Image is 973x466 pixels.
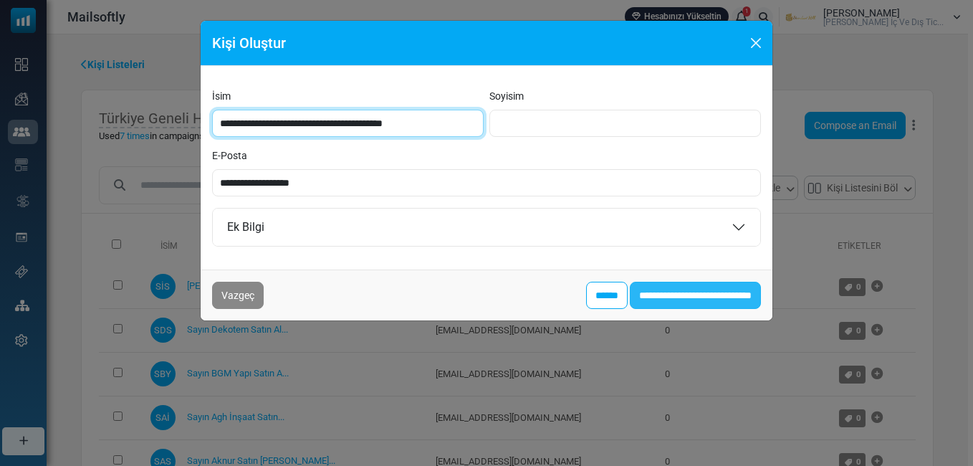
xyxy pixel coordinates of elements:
label: İsim [212,89,231,104]
label: E-Posta [212,148,247,163]
label: Soyisim [489,89,524,104]
button: Ek Bilgi [213,209,760,246]
h5: Kişi Oluştur [212,32,286,54]
button: Close [745,32,767,54]
button: Vazgeç [212,282,264,309]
